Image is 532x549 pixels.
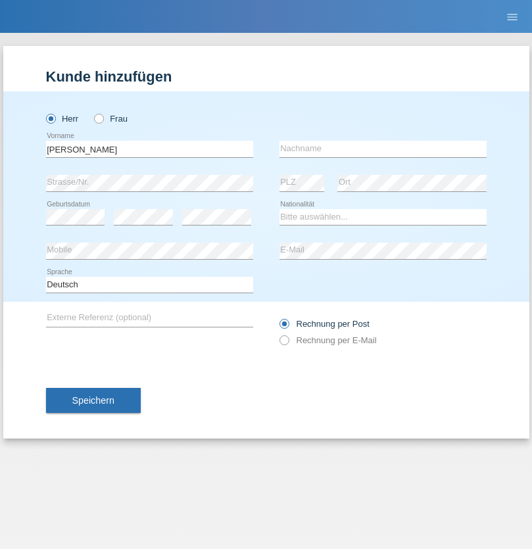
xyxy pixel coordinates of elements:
[46,114,79,124] label: Herr
[279,319,370,329] label: Rechnung per Post
[279,335,288,352] input: Rechnung per E-Mail
[94,114,128,124] label: Frau
[72,395,114,406] span: Speichern
[94,114,103,122] input: Frau
[506,11,519,24] i: menu
[46,114,55,122] input: Herr
[279,319,288,335] input: Rechnung per Post
[499,12,525,20] a: menu
[46,388,141,413] button: Speichern
[46,68,487,85] h1: Kunde hinzufügen
[279,335,377,345] label: Rechnung per E-Mail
